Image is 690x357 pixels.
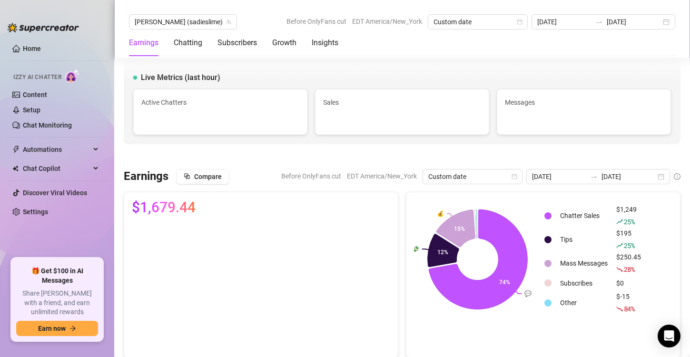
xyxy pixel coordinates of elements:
div: $250.45 [616,252,641,275]
span: Sales [323,97,481,108]
span: 84 % [624,304,635,313]
td: Chatter Sales [556,204,611,227]
span: Active Chatters [141,97,299,108]
span: Sadie (sadieslime) [135,15,231,29]
text: 💸 [412,245,419,252]
a: Home [23,45,41,52]
td: Subscribes [556,276,611,290]
a: Content [23,91,47,99]
span: EDT America/New_York [352,14,422,29]
span: Custom date [434,15,522,29]
span: rise [616,242,623,249]
img: logo-BBDzfeDw.svg [8,23,79,32]
span: arrow-right [69,325,76,332]
div: Chatting [174,37,202,49]
span: Automations [23,142,90,157]
td: Other [556,291,611,314]
span: Before OnlyFans cut [286,14,346,29]
span: fall [616,266,623,273]
div: $0 [616,278,641,288]
span: 🎁 Get $100 in AI Messages [16,267,98,285]
span: swap-right [595,18,603,26]
input: End date [601,171,656,182]
span: Custom date [428,169,517,184]
span: Live Metrics (last hour) [141,72,220,83]
span: Messages [505,97,663,108]
img: Chat Copilot [12,165,19,172]
span: info-circle [674,173,680,180]
td: Tips [556,228,611,251]
a: Setup [23,106,40,114]
span: Chat Copilot [23,161,90,176]
button: Compare [176,169,229,184]
a: Discover Viral Videos [23,189,87,197]
input: Start date [537,17,591,27]
span: 25 % [624,241,635,250]
span: team [226,19,232,25]
span: calendar [512,174,517,179]
img: AI Chatter [65,69,80,83]
span: Before OnlyFans cut [281,169,341,183]
input: End date [607,17,661,27]
span: EDT America/New_York [347,169,417,183]
div: Growth [272,37,296,49]
h3: Earnings [124,169,168,184]
span: 28 % [624,265,635,274]
span: thunderbolt [12,146,20,153]
div: Open Intercom Messenger [658,325,680,347]
span: Compare [194,173,222,180]
span: fall [616,306,623,312]
div: Subscribers [217,37,257,49]
td: Mass Messages [556,252,611,275]
span: $1,679.44 [132,200,196,215]
div: $1,249 [616,204,641,227]
span: to [595,18,603,26]
a: Settings [23,208,48,216]
span: rise [616,218,623,225]
div: Earnings [129,37,158,49]
text: 💰 [437,210,444,217]
span: 25 % [624,217,635,226]
text: 💬 [524,290,532,297]
div: $195 [616,228,641,251]
input: Start date [532,171,586,182]
button: Earn nowarrow-right [16,321,98,336]
span: Share [PERSON_NAME] with a friend, and earn unlimited rewards [16,289,98,317]
span: Earn now [38,325,66,332]
span: Izzy AI Chatter [13,73,61,82]
span: calendar [517,19,522,25]
span: swap-right [590,173,598,180]
span: block [184,173,190,179]
span: to [590,173,598,180]
a: Chat Monitoring [23,121,72,129]
div: $-15 [616,291,641,314]
div: Insights [312,37,338,49]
